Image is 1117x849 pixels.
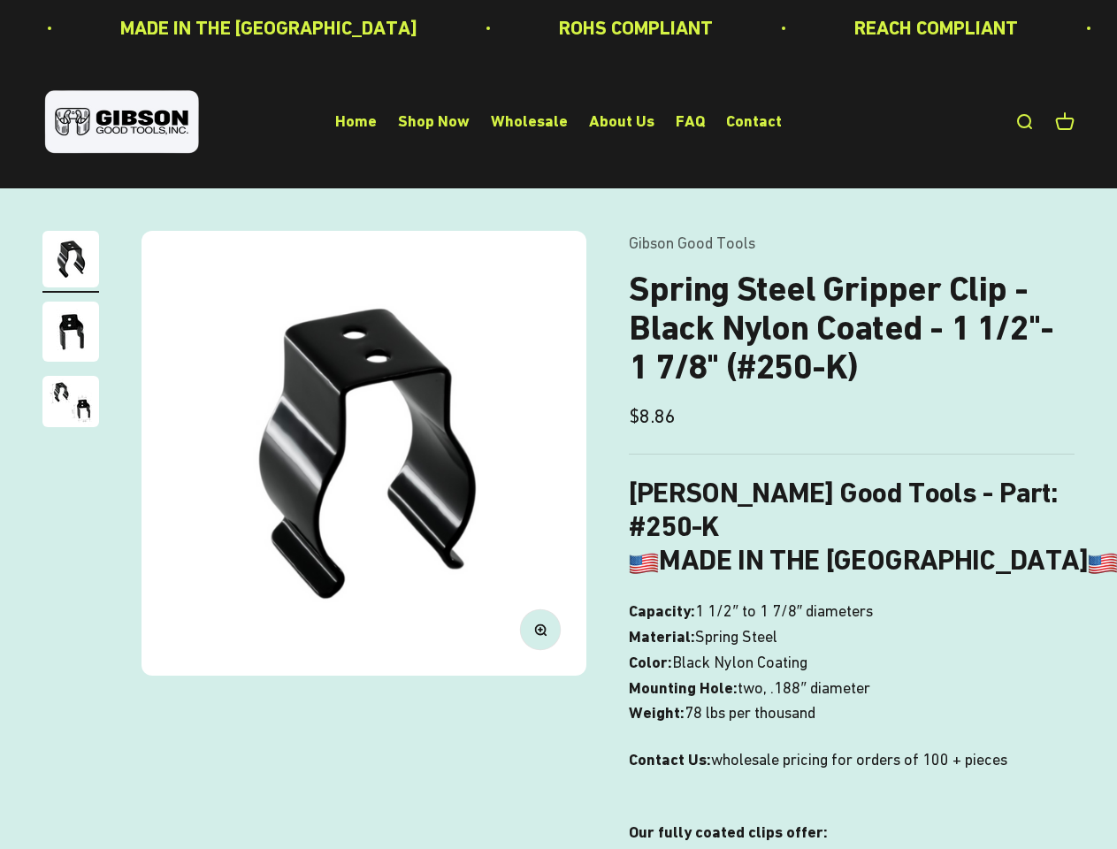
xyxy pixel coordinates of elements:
p: wholesale pricing for orders of 100 + pieces [629,747,1075,799]
h1: Spring Steel Gripper Clip - Black Nylon Coated - 1 1/2"- 1 7/8" (#250-K) [629,270,1075,386]
a: Gibson Good Tools [629,233,755,252]
img: Gripper clip, made & shipped from the USA! [142,231,586,676]
b: Weight: [629,703,685,722]
a: Home [335,112,377,131]
span: two, .188″ diameter [738,676,869,701]
b: Material: [629,627,695,646]
button: Go to item 1 [42,231,99,293]
b: Mounting Hole: [629,678,738,697]
span: 78 lbs per thousand [685,700,815,726]
span: Black Nylon Coating [672,650,807,676]
b: Color: [629,653,672,671]
img: close up of a spring steel gripper clip, tool clip, durable, secure holding, Excellent corrosion ... [42,376,99,427]
span: 1 1/2″ to 1 7/8″ diameters [695,599,873,624]
a: Shop Now [398,112,470,131]
a: About Us [589,112,654,131]
button: Go to item 3 [42,376,99,432]
img: Gripper clip, made & shipped from the USA! [42,231,99,287]
img: close up of a spring steel gripper clip, tool clip, durable, secure holding, Excellent corrosion ... [42,302,99,362]
p: MADE IN THE [GEOGRAPHIC_DATA] [120,12,417,43]
b: Capacity: [629,601,695,620]
p: ROHS COMPLIANT [559,12,713,43]
button: Go to item 2 [42,302,99,367]
a: FAQ [676,112,705,131]
b: MADE IN THE [GEOGRAPHIC_DATA] [629,543,1117,577]
strong: Contact Us: [629,750,711,769]
strong: Our fully coated clips offer: [629,822,828,841]
a: Contact [726,112,782,131]
sale-price: $8.86 [629,401,676,432]
a: Wholesale [491,112,568,131]
b: [PERSON_NAME] Good Tools - Part: #250-K [629,476,1058,543]
span: Spring Steel [695,624,777,650]
p: REACH COMPLIANT [854,12,1018,43]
